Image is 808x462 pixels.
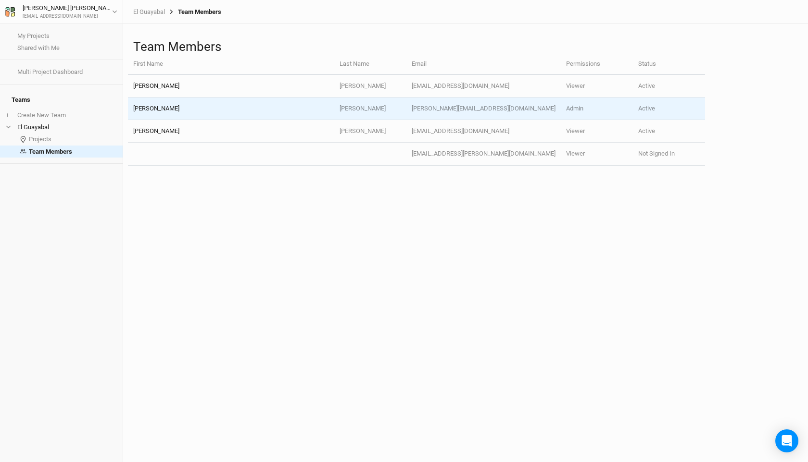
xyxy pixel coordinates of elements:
td: Not Signed In [633,143,705,165]
td: Viewer [561,143,633,165]
td: [EMAIL_ADDRESS][PERSON_NAME][DOMAIN_NAME] [406,143,561,165]
div: Team Members [165,8,221,16]
td: [PERSON_NAME] [128,75,334,97]
td: Viewer [561,75,633,97]
h4: Teams [6,90,117,109]
td: Viewer [561,120,633,143]
th: First Name [128,54,334,75]
div: [EMAIL_ADDRESS][DOMAIN_NAME] [23,13,112,20]
div: [PERSON_NAME] [PERSON_NAME] [23,3,112,13]
th: Permissions [561,54,633,75]
h1: Team Members [133,39,798,54]
td: [PERSON_NAME][EMAIL_ADDRESS][DOMAIN_NAME] [406,97,561,120]
td: [PERSON_NAME] [128,120,334,143]
td: Active [633,97,705,120]
th: Email [406,54,561,75]
td: [EMAIL_ADDRESS][DOMAIN_NAME] [406,75,561,97]
td: [PERSON_NAME] [334,120,406,143]
a: El Guayabal [133,8,165,16]
td: [PERSON_NAME] [334,75,406,97]
div: Open Intercom Messenger [775,429,798,452]
td: Active [633,120,705,143]
td: [PERSON_NAME] [128,97,334,120]
td: Active [633,75,705,97]
td: [PERSON_NAME] [334,97,406,120]
td: [EMAIL_ADDRESS][DOMAIN_NAME] [406,120,561,143]
th: Status [633,54,705,75]
span: + [6,111,9,119]
td: Admin [561,97,633,120]
th: Last Name [334,54,406,75]
button: [PERSON_NAME] [PERSON_NAME][EMAIL_ADDRESS][DOMAIN_NAME] [5,3,118,20]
